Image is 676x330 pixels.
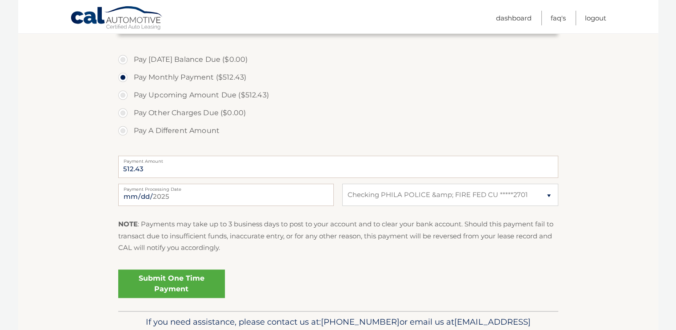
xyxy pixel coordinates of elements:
[118,104,558,122] label: Pay Other Charges Due ($0.00)
[118,184,334,206] input: Payment Date
[585,11,606,25] a: Logout
[118,156,558,178] input: Payment Amount
[118,122,558,140] label: Pay A Different Amount
[118,184,334,191] label: Payment Processing Date
[118,156,558,163] label: Payment Amount
[118,220,138,228] strong: NOTE
[118,68,558,86] label: Pay Monthly Payment ($512.43)
[118,51,558,68] label: Pay [DATE] Balance Due ($0.00)
[118,270,225,298] a: Submit One Time Payment
[70,6,164,32] a: Cal Automotive
[496,11,532,25] a: Dashboard
[551,11,566,25] a: FAQ's
[118,218,558,254] p: : Payments may take up to 3 business days to post to your account and to clear your bank account....
[321,317,400,327] span: [PHONE_NUMBER]
[118,86,558,104] label: Pay Upcoming Amount Due ($512.43)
